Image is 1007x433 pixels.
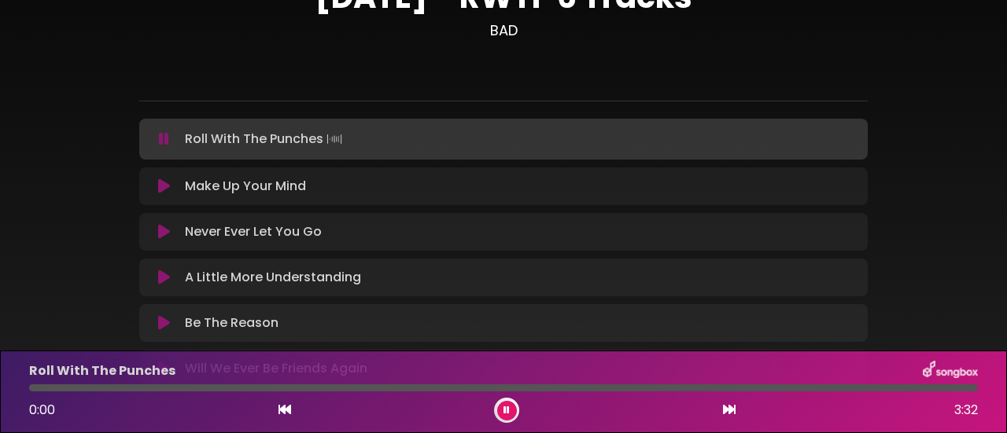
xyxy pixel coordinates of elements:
p: Be The Reason [185,314,278,332]
p: Make Up Your Mind [185,177,306,196]
p: Roll With The Punches [185,128,345,150]
img: waveform4.gif [323,128,345,150]
img: songbox-logo-white.png [923,361,978,381]
p: Roll With The Punches [29,361,175,380]
h3: BAD [139,22,868,39]
span: 0:00 [29,401,55,419]
p: Never Ever Let You Go [185,222,322,241]
p: A Little More Understanding [185,268,361,287]
span: 3:32 [954,401,978,420]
